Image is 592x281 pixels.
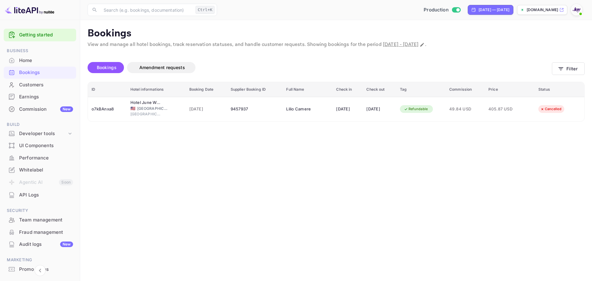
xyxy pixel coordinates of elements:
[88,82,127,97] th: ID
[130,100,161,106] div: Hotel June West L.A., a Member of Design Hotels
[4,55,76,67] div: Home
[189,106,223,113] span: [DATE]
[100,4,193,16] input: Search (e.g. bookings, documentation)
[4,48,76,54] span: Business
[4,164,76,176] a: Whitelabel
[4,91,76,103] div: Earnings
[366,104,393,114] div: [DATE]
[19,69,73,76] div: Bookings
[400,105,432,113] div: Refundable
[4,214,76,225] a: Team management
[552,62,585,75] button: Filter
[4,140,76,151] a: UI Components
[336,104,359,114] div: [DATE]
[4,226,76,238] a: Fraud management
[127,82,186,97] th: Hotel informations
[4,67,76,79] div: Bookings
[4,207,76,214] span: Security
[19,167,73,174] div: Whitelabel
[227,82,283,97] th: Supplier Booking ID
[130,111,161,117] span: [GEOGRAPHIC_DATA]
[4,257,76,263] span: Marketing
[4,79,76,91] div: Customers
[4,128,76,139] div: Developer tools
[139,65,185,70] span: Amendment requests
[572,5,582,15] img: With Joy
[4,152,76,164] div: Performance
[5,5,54,15] img: LiteAPI logo
[19,57,73,64] div: Home
[19,192,73,199] div: API Logs
[19,93,73,101] div: Earnings
[4,140,76,152] div: UI Components
[88,27,585,40] p: Bookings
[88,41,585,48] p: View and manage all hotel bookings, track reservation statuses, and handle customer requests. Sho...
[60,106,73,112] div: New
[421,6,463,14] div: Switch to Sandbox mode
[4,55,76,66] a: Home
[479,7,509,13] div: [DATE] — [DATE]
[488,106,519,113] span: 405.87 USD
[536,105,565,113] div: Cancelled
[19,241,73,248] div: Audit logs
[19,31,73,39] a: Getting started
[186,82,227,97] th: Booking Date
[97,65,117,70] span: Bookings
[130,106,135,110] span: United States of America
[4,103,76,115] a: CommissionNew
[60,242,73,247] div: New
[19,266,73,273] div: Promo codes
[19,229,73,236] div: Fraud management
[19,142,73,149] div: UI Components
[446,82,485,97] th: Commission
[282,82,332,97] th: Full Name
[35,265,46,276] button: Collapse navigation
[383,41,418,48] span: [DATE] - [DATE]
[92,104,123,114] div: o7kBAnxa8
[4,214,76,226] div: Team management
[449,106,481,113] span: 49.84 USD
[4,79,76,90] a: Customers
[4,189,76,200] a: API Logs
[137,106,168,111] span: [GEOGRAPHIC_DATA]
[4,91,76,102] a: Earnings
[88,62,552,73] div: account-settings tabs
[535,82,584,97] th: Status
[4,29,76,41] div: Getting started
[231,104,279,114] div: 9457937
[363,82,396,97] th: Check out
[4,152,76,163] a: Performance
[19,130,67,137] div: Developer tools
[4,164,76,176] div: Whitelabel
[4,263,76,275] a: Promo codes
[19,155,73,162] div: Performance
[424,6,449,14] span: Production
[527,7,558,13] p: [DOMAIN_NAME]
[485,82,535,97] th: Price
[332,82,363,97] th: Check in
[19,217,73,224] div: Team management
[4,121,76,128] span: Build
[88,82,584,121] table: booking table
[396,82,446,97] th: Tag
[19,81,73,89] div: Customers
[4,189,76,201] div: API Logs
[419,42,425,48] button: Change date range
[195,6,215,14] div: Ctrl+K
[19,106,73,113] div: Commission
[286,104,317,114] div: Lilio Camere
[4,67,76,78] a: Bookings
[4,238,76,250] a: Audit logsNew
